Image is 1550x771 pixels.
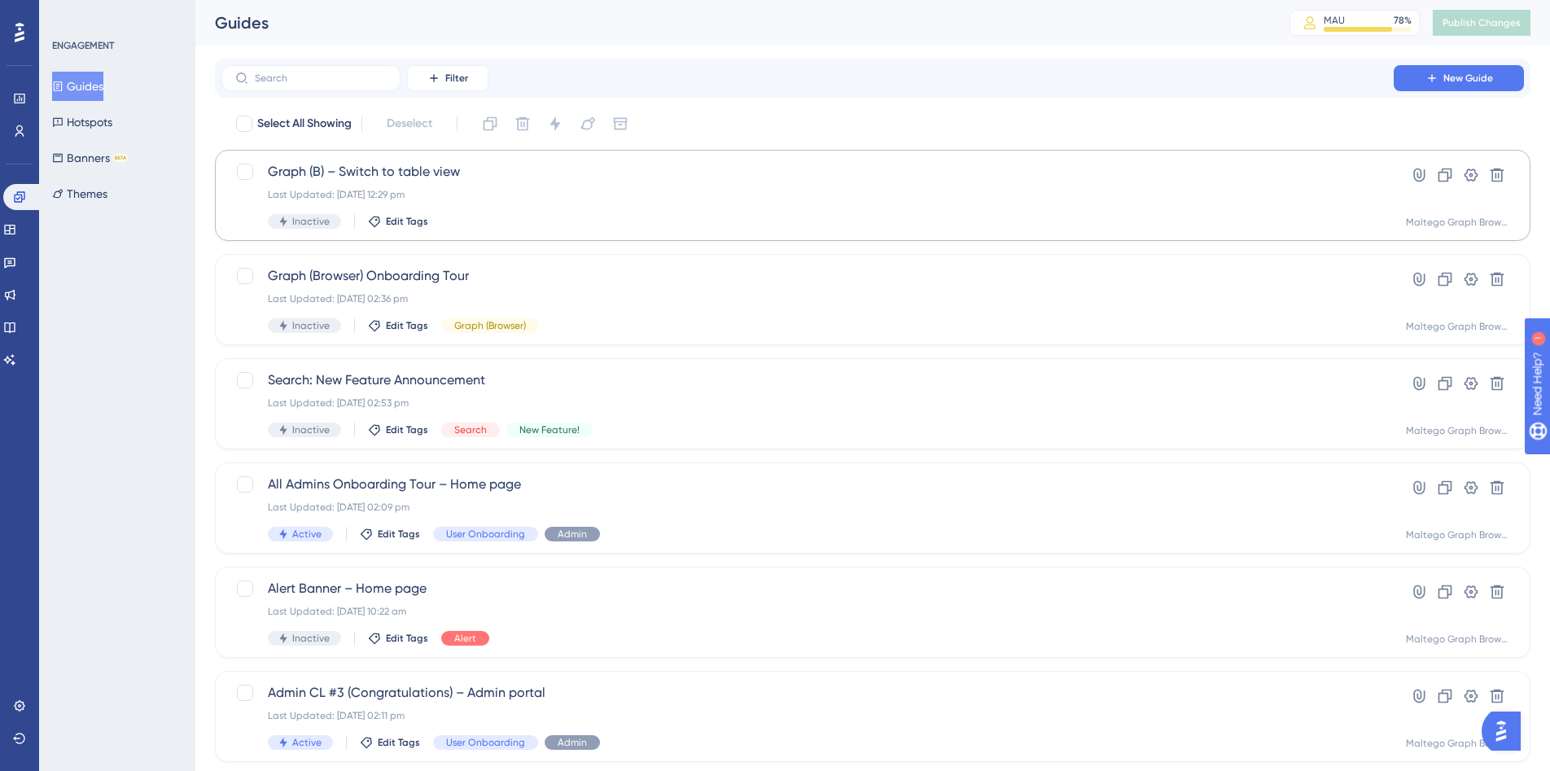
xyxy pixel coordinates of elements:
span: Edit Tags [386,632,428,645]
div: Last Updated: [DATE] 02:09 pm [268,501,1347,514]
span: Graph (B) – Switch to table view [268,162,1347,182]
input: Search [255,72,387,84]
span: Admin [558,528,587,541]
span: Publish Changes [1443,16,1521,29]
span: Alert Banner – Home page [268,579,1347,598]
button: Edit Tags [368,215,428,228]
div: Last Updated: [DATE] 02:36 pm [268,292,1347,305]
span: Select All Showing [257,114,352,134]
div: Maltego Graph Browser [1406,737,1510,750]
span: User Onboarding [446,736,525,749]
span: All Admins Onboarding Tour – Home page [268,475,1347,494]
span: Graph (Browser) [454,319,526,332]
button: Guides [52,72,103,101]
span: Edit Tags [386,319,428,332]
iframe: UserGuiding AI Assistant Launcher [1482,707,1530,756]
button: New Guide [1394,65,1524,91]
span: User Onboarding [446,528,525,541]
span: Edit Tags [378,528,420,541]
button: BannersBETA [52,143,128,173]
span: Admin [558,736,587,749]
div: Maltego Graph Browser [1406,320,1510,333]
span: Alert [454,632,476,645]
span: Inactive [292,423,330,436]
span: Admin CL #3 (Congratulations) – Admin portal [268,683,1347,703]
span: Deselect [387,114,432,134]
span: Search [454,423,487,436]
span: Filter [445,72,468,85]
div: Maltego Graph Browser [1406,216,1510,229]
button: Publish Changes [1433,10,1530,36]
button: Hotspots [52,107,112,137]
span: Need Help? [38,4,102,24]
span: Active [292,528,322,541]
span: Inactive [292,632,330,645]
div: 1 [113,8,118,21]
div: BETA [113,154,128,162]
span: Edit Tags [386,215,428,228]
span: New Feature! [519,423,580,436]
div: 78 % [1394,14,1412,27]
button: Edit Tags [368,423,428,436]
div: Maltego Graph Browser [1406,424,1510,437]
span: Graph (Browser) Onboarding Tour [268,266,1347,286]
button: Filter [407,65,488,91]
span: Active [292,736,322,749]
div: Maltego Graph Browser [1406,633,1510,646]
div: Last Updated: [DATE] 10:22 am [268,605,1347,618]
div: Maltego Graph Browser [1406,528,1510,541]
span: Inactive [292,319,330,332]
button: Edit Tags [368,632,428,645]
button: Deselect [372,109,447,138]
div: MAU [1324,14,1345,27]
button: Themes [52,179,107,208]
span: New Guide [1443,72,1493,85]
div: ENGAGEMENT [52,39,114,52]
div: Last Updated: [DATE] 02:53 pm [268,396,1347,410]
span: Edit Tags [386,423,428,436]
div: Last Updated: [DATE] 02:11 pm [268,709,1347,722]
div: Guides [215,11,1249,34]
span: Edit Tags [378,736,420,749]
button: Edit Tags [360,528,420,541]
div: Last Updated: [DATE] 12:29 pm [268,188,1347,201]
span: Search: New Feature Announcement [268,370,1347,390]
span: Inactive [292,215,330,228]
button: Edit Tags [368,319,428,332]
button: Edit Tags [360,736,420,749]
